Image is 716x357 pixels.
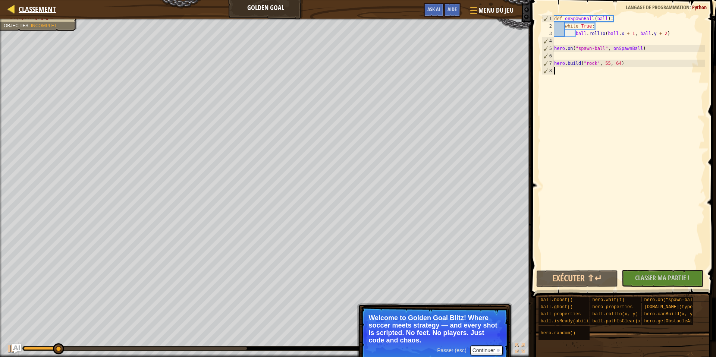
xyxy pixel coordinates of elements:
div: 8 [542,67,554,75]
span: hero.canBuild(x, y) [644,312,695,317]
span: ball.isReady(ability) [540,319,597,324]
span: : [28,23,31,28]
div: 5 [542,45,554,52]
span: hero.random() [540,331,575,336]
div: 1 [542,15,554,22]
span: Objectifs [4,23,28,28]
div: 7 [542,60,554,67]
div: 2 [541,22,554,30]
button: Ask AI [12,344,21,353]
button: Ask AI [424,3,444,17]
div: 3 [541,30,554,37]
span: : [690,4,692,11]
span: Python [692,4,707,11]
button: Continuer [470,345,503,355]
span: ball.ghost() [540,304,572,310]
span: ball.pathIsClear(x, y) [592,319,651,324]
a: Classement [15,4,56,14]
span: Incomplet [31,23,57,28]
span: ball.boost() [540,297,572,303]
span: Classement [19,4,56,14]
span: ball.rollTo(x, y) [592,312,638,317]
button: Basculer en plein écran [512,342,527,357]
span: Classer ma partie ! [635,273,690,282]
button: Menu du jeu [464,3,518,20]
button: Exécuter ⇧↵ [536,270,618,287]
button: Classer ma partie ! [622,270,703,287]
span: Aide [447,6,457,13]
span: Langage de programmation [626,4,690,11]
span: hero properties [592,304,632,310]
span: Passer (esc) [437,347,467,353]
span: hero.getObstacleAt(x, y) [644,319,709,324]
p: Welcome to Golden Goal Blitz! Where soccer meets strategy — and every shot is scripted. No feet. ... [368,314,501,344]
div: 4 [542,37,554,45]
span: hero.on("spawn-ball", f) [644,297,709,303]
span: Menu du jeu [478,6,514,15]
span: [DOMAIN_NAME](type, x, y) [644,304,711,310]
span: hero.wait(t) [592,297,624,303]
button: ⌘ + P: Play [4,342,19,357]
span: ball properties [540,312,581,317]
div: 6 [542,52,554,60]
span: Ask AI [427,6,440,13]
